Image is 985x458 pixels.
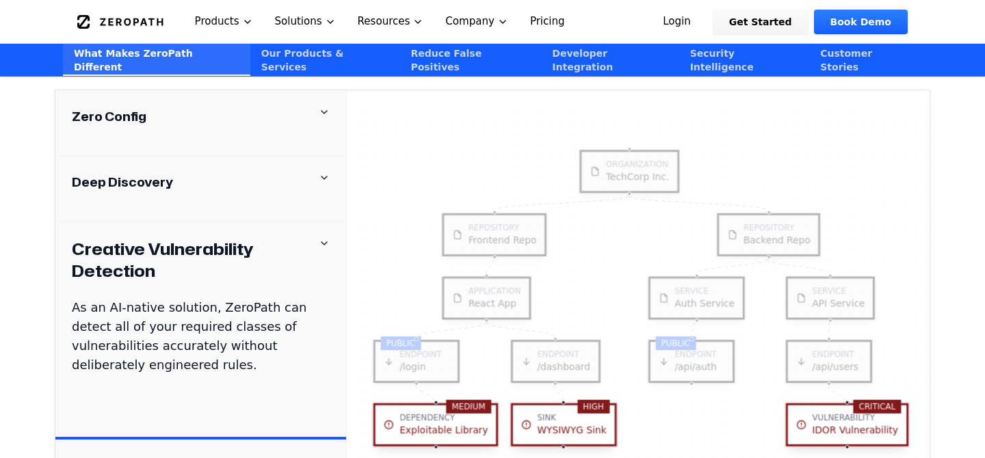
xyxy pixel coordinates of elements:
div: sinkWYSIWYG SinkHIGH [511,403,617,446]
a: Reduce False Positives [399,44,541,76]
p: As an AI-native solution, ZeroPath can detect all of your required classes of vulnerabilities acc... [72,298,330,375]
div: endpoint/dashboard [511,340,601,383]
div: organizationTechCorp Inc. [579,150,679,193]
h4: Zero Config [72,107,146,126]
div: endpoint/api/authPUBLIC [648,340,735,383]
a: Book Demo [814,10,908,34]
a: What Makes ZeroPath Different [63,44,250,76]
a: Our Products & Services [250,44,400,76]
h4: Creative Vulnerability Detection [72,238,319,282]
div: dependencyExploitable LibraryMEDIUM [373,403,499,446]
h4: Deep Discovery [72,172,173,191]
div: repositoryBackend Repo [717,213,820,256]
div: applicationReact App [442,276,531,319]
div: vulnerabilityIDOR VulnerabilityCRITICAL [786,403,908,446]
a: Security Intelligence [679,44,810,76]
a: Customer Stories [809,44,922,76]
div: serviceAuth Service [648,276,745,319]
a: Developer Integration [541,44,679,76]
div: endpoint/api/users [786,340,872,383]
div: repositoryFrontend Repo [442,213,547,256]
div: serviceAPI Service [786,276,875,319]
a: Get Started [713,10,809,34]
div: endpoint/loginPUBLIC [373,340,460,383]
a: Login [646,10,707,34]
